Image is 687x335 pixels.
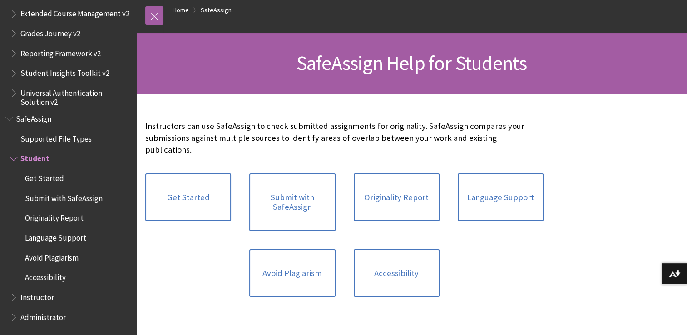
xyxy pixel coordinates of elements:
span: Universal Authentication Solution v2 [20,85,130,107]
a: Avoid Plagiarism [249,249,335,297]
nav: Book outline for Blackboard SafeAssign [5,111,131,325]
span: Accessibility [25,270,66,282]
a: SafeAssign [201,5,232,16]
span: Student [20,151,49,163]
span: Submit with SafeAssign [25,191,103,203]
a: Language Support [458,173,544,222]
span: Avoid Plagiarism [25,250,79,262]
p: Instructors can use SafeAssign to check submitted assignments for originality. SafeAssign compare... [145,120,544,156]
span: Administrator [20,310,66,322]
a: Accessibility [354,249,440,297]
span: Reporting Framework v2 [20,46,101,58]
a: Originality Report [354,173,440,222]
a: Submit with SafeAssign [249,173,335,231]
a: Home [173,5,189,16]
span: Grades Journey v2 [20,26,80,38]
span: Supported File Types [20,131,92,143]
span: Get Started [25,171,64,183]
span: Originality Report [25,211,84,223]
span: Extended Course Management v2 [20,6,129,19]
span: Language Support [25,230,86,242]
a: Get Started [145,173,231,222]
span: SafeAssign Help for Students [297,50,527,75]
span: Instructor [20,290,54,302]
span: SafeAssign [16,111,51,123]
span: Student Insights Toolkit v2 [20,66,109,78]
